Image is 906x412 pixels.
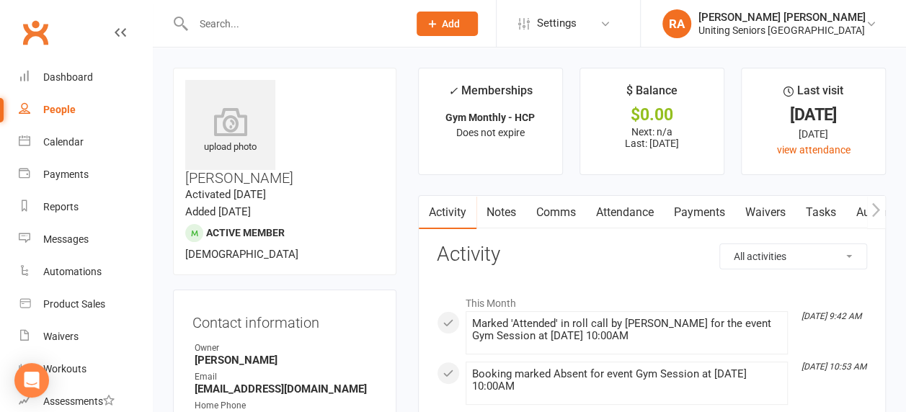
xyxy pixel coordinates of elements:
time: Added [DATE] [185,205,251,218]
div: [DATE] [755,107,872,122]
div: Booking marked Absent for event Gym Session at [DATE] 10:00AM [472,368,781,393]
div: Owner [195,341,377,355]
div: People [43,104,76,115]
div: Messages [43,233,89,245]
span: Does not expire [456,127,525,138]
div: Payments [43,169,89,180]
a: view attendance [776,144,850,156]
a: Payments [19,158,152,191]
strong: [EMAIL_ADDRESS][DOMAIN_NAME] [195,382,377,395]
div: Workouts [43,363,86,375]
time: Activated [DATE] [185,188,266,201]
p: Next: n/a Last: [DATE] [593,126,711,149]
div: Product Sales [43,298,105,310]
div: $ Balance [626,81,678,107]
div: Open Intercom Messenger [14,363,49,398]
div: Last visit [783,81,843,107]
div: Reports [43,201,79,212]
span: [DEMOGRAPHIC_DATA] [185,248,298,261]
i: [DATE] 10:53 AM [801,362,866,372]
h3: [PERSON_NAME] [185,80,384,186]
div: Calendar [43,136,84,148]
a: Notes [476,196,526,229]
a: Dashboard [19,61,152,94]
h3: Activity [437,243,867,266]
a: Calendar [19,126,152,158]
strong: [PERSON_NAME] [195,354,377,367]
div: RA [662,9,691,38]
li: This Month [437,288,867,311]
i: [DATE] 9:42 AM [801,311,861,321]
a: Activity [419,196,476,229]
a: Payments [664,196,735,229]
div: Automations [43,266,102,277]
a: Reports [19,191,152,223]
div: [DATE] [755,126,872,142]
a: Comms [526,196,586,229]
a: Clubworx [17,14,53,50]
div: Dashboard [43,71,93,83]
div: Email [195,370,377,384]
span: Add [442,18,460,30]
input: Search... [189,14,398,34]
h3: Contact information [192,309,377,331]
a: Attendance [586,196,664,229]
div: Uniting Seniors [GEOGRAPHIC_DATA] [698,24,866,37]
a: Waivers [19,321,152,353]
div: Assessments [43,395,115,407]
a: Automations [19,256,152,288]
a: Product Sales [19,288,152,321]
div: Memberships [448,81,533,108]
span: Active member [206,227,285,238]
a: Tasks [796,196,846,229]
a: Waivers [735,196,796,229]
span: Settings [537,7,577,40]
strong: Gym Monthly - HCP [445,112,535,123]
div: [PERSON_NAME] [PERSON_NAME] [698,11,866,24]
div: upload photo [185,107,275,155]
button: Add [417,12,478,36]
a: People [19,94,152,126]
a: Workouts [19,353,152,385]
div: Marked 'Attended' in roll call by [PERSON_NAME] for the event Gym Session at [DATE] 10:00AM [472,318,781,342]
a: Messages [19,223,152,256]
div: Waivers [43,331,79,342]
i: ✓ [448,84,458,98]
div: $0.00 [593,107,711,122]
